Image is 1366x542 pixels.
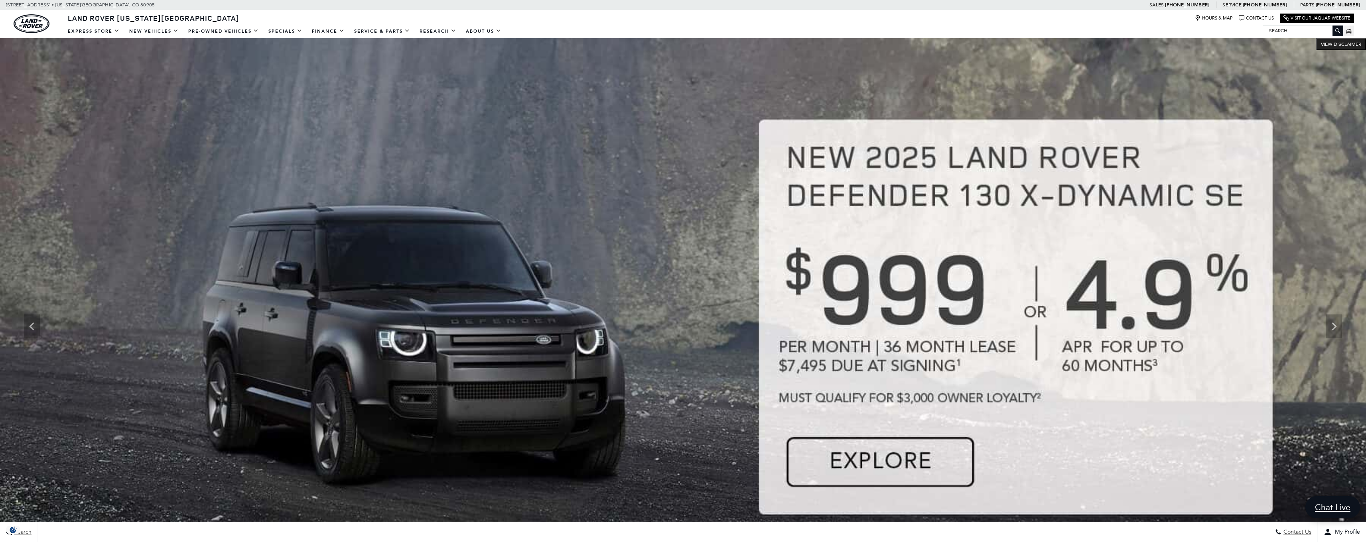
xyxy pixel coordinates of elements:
[1243,2,1287,8] a: [PHONE_NUMBER]
[63,24,506,38] nav: Main Navigation
[1283,15,1350,21] a: Visit Our Jaguar Website
[1326,314,1342,338] div: Next
[4,526,22,534] img: Opt-Out Icon
[1332,529,1360,536] span: My Profile
[68,13,239,23] span: Land Rover [US_STATE][GEOGRAPHIC_DATA]
[461,24,506,38] a: About Us
[124,24,183,38] a: New Vehicles
[14,14,49,33] a: land-rover
[307,24,349,38] a: Finance
[24,314,40,338] div: Previous
[1318,522,1366,542] button: Open user profile menu
[1311,502,1354,513] span: Chat Live
[415,24,461,38] a: Research
[1263,26,1343,35] input: Search
[1300,2,1315,8] span: Parts
[1149,2,1164,8] span: Sales
[1281,529,1311,536] span: Contact Us
[1305,496,1360,518] a: Chat Live
[1195,15,1233,21] a: Hours & Map
[264,24,307,38] a: Specials
[1321,41,1361,47] span: VIEW DISCLAIMER
[1222,2,1241,8] span: Service
[349,24,415,38] a: Service & Parts
[1239,15,1274,21] a: Contact Us
[63,24,124,38] a: EXPRESS STORE
[1165,2,1209,8] a: [PHONE_NUMBER]
[14,14,49,33] img: Land Rover
[4,526,22,534] section: Click to Open Cookie Consent Modal
[1316,2,1360,8] a: [PHONE_NUMBER]
[183,24,264,38] a: Pre-Owned Vehicles
[6,2,155,8] a: [STREET_ADDRESS] • [US_STATE][GEOGRAPHIC_DATA], CO 80905
[63,13,244,23] a: Land Rover [US_STATE][GEOGRAPHIC_DATA]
